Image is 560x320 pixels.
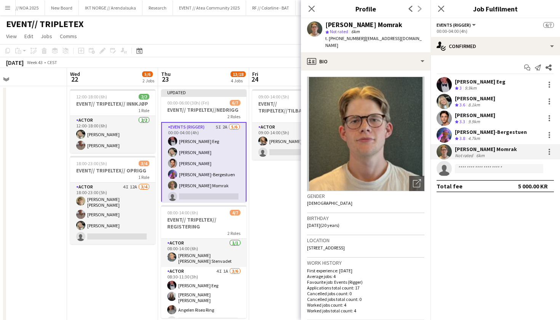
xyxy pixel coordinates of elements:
span: Week 43 [25,59,44,65]
h3: Work history [307,259,424,266]
button: Events (Rigger) [437,22,477,28]
span: 23 [160,75,171,84]
p: Average jobs: 4 [307,273,424,279]
span: 6/7 [230,100,240,106]
span: 3.3 [459,119,465,124]
span: 3 [459,85,462,91]
h3: EVENT// TRIPELTEX// OPRIGG [70,167,155,174]
div: Updated [161,89,246,95]
span: Fri [252,71,258,77]
span: 08:00-14:00 (6h) [167,210,198,215]
button: EVENT // Atea Community 2025 [173,0,246,15]
p: Worked jobs total count: 4 [307,308,424,314]
h3: Gender [307,193,424,199]
span: 4/7 [230,210,240,215]
span: 00:00-06:00 (30h) (Fri) [167,100,209,106]
span: 1 Role [138,174,149,180]
app-job-card: 12:00-18:00 (6h)2/2EVENT// TRIPELTEX// INNKJØP1 RoleActor2/212:00-18:00 (6h)[PERSON_NAME][PERSON_... [70,89,155,153]
div: 08:00-14:00 (6h)4/7EVENT// TRIPELTEX// REGISTERING2 RolesActor1/108:00-14:00 (6h)[PERSON_NAME] [P... [161,205,246,318]
p: Worked jobs count: 4 [307,302,424,308]
div: [PERSON_NAME] [455,112,495,119]
p: Applications total count: 17 [307,285,424,291]
span: View [6,33,17,40]
span: 09:00-14:00 (5h) [258,94,289,100]
div: 9.9km [463,85,478,92]
div: 5 000.00 KR [518,182,548,190]
div: [PERSON_NAME] Momrak [455,146,517,153]
div: 4 Jobs [231,78,245,84]
span: 18:00-23:00 (5h) [76,161,107,166]
a: Edit [21,31,36,41]
app-card-role: Actor1/108:00-14:00 (6h)[PERSON_NAME] [PERSON_NAME] Stenvadet [161,239,246,267]
app-card-role: Actor3I7A1/209:00-14:00 (5h)[PERSON_NAME] Mo [252,123,338,160]
span: Wed [70,71,80,77]
span: 13/18 [230,71,246,77]
span: | [EMAIL_ADDRESS][DOMAIN_NAME] [325,35,422,48]
div: 8.1km [467,102,482,108]
div: Total fee [437,182,462,190]
div: 4.7km [467,135,482,142]
span: 5/6 [142,71,153,77]
span: Events (Rigger) [437,22,471,28]
span: 12:00-18:00 (6h) [76,94,107,100]
span: Jobs [41,33,52,40]
div: Open photos pop-in [409,176,424,191]
h3: EVENT// TRIPELTEX//NEDRIGG [161,106,246,113]
div: 9.9km [467,119,482,125]
app-card-role: Events (Rigger)5I2A5/600:00-04:00 (4h)[PERSON_NAME] Eeg[PERSON_NAME][PERSON_NAME][PERSON_NAME]-Be... [161,122,246,205]
a: Comms [57,31,80,41]
span: 2 Roles [227,230,240,236]
h3: Job Fulfilment [430,4,560,14]
button: Research [142,0,173,15]
div: [PERSON_NAME]-Bergestuen [455,129,527,135]
app-job-card: Updated00:00-06:00 (30h) (Fri)6/7EVENT// TRIPELTEX//NEDRIGG2 RolesEvents (Rigger)5I2A5/600:00-04:... [161,89,246,202]
span: 2 Roles [227,114,240,119]
app-job-card: 09:00-14:00 (5h)1/2EVENT// TRIPELTEX//TILBAKELEVERING1 RoleActor3I7A1/209:00-14:00 (5h)[PERSON_NA... [252,89,338,160]
h3: Birthday [307,215,424,222]
span: [STREET_ADDRESS] [307,245,345,251]
span: Thu [161,71,171,77]
app-job-card: 18:00-23:00 (5h)3/4EVENT// TRIPELTEX// OPRIGG1 RoleActor4I12A3/418:00-23:00 (5h)[PERSON_NAME] [PE... [70,156,155,244]
p: Cancelled jobs count: 0 [307,291,424,296]
app-card-role: Actor2/212:00-18:00 (6h)[PERSON_NAME][PERSON_NAME] [70,116,155,153]
span: 3/4 [139,161,149,166]
div: 2 Jobs [142,78,154,84]
h3: EVENT// TRIPELTEX// INNKJØP [70,100,155,107]
h3: EVENT// TRIPELTEX// REGISTERING [161,216,246,230]
span: Comms [60,33,77,40]
div: Bio [301,52,430,71]
div: CEST [47,59,57,65]
button: RF // Colorline - BAT [246,0,296,15]
h3: EVENT// TRIPELTEX//TILBAKELEVERING [252,100,338,114]
h1: EVENT// TRIPLETEX [6,18,84,30]
div: Confirmed [430,37,560,55]
div: 6km [475,153,486,158]
span: 6/7 [543,22,554,28]
span: 24 [251,75,258,84]
span: [DATE] (20 years) [307,222,339,228]
span: 22 [69,75,80,84]
div: Not rated [455,153,475,158]
span: [DEMOGRAPHIC_DATA] [307,200,352,206]
a: View [3,31,20,41]
p: Favourite job: Events (Rigger) [307,279,424,285]
span: t. [PHONE_NUMBER] [325,35,365,41]
span: 1 Role [138,108,149,113]
span: Not rated [330,29,348,34]
button: New Board [45,0,79,15]
p: First experience: [DATE] [307,268,424,273]
button: IKT NORGE // Arendalsuka [79,0,142,15]
app-card-role: Actor4I12A3/418:00-23:00 (5h)[PERSON_NAME] [PERSON_NAME][PERSON_NAME][PERSON_NAME] [70,183,155,244]
span: 3.8 [459,135,465,141]
h3: Profile [301,4,430,14]
h3: Location [307,237,424,244]
div: [PERSON_NAME] [455,95,495,102]
span: 3.6 [459,102,465,108]
a: Jobs [38,31,55,41]
div: [DATE] [6,59,24,66]
div: [PERSON_NAME] Momrak [325,21,402,28]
